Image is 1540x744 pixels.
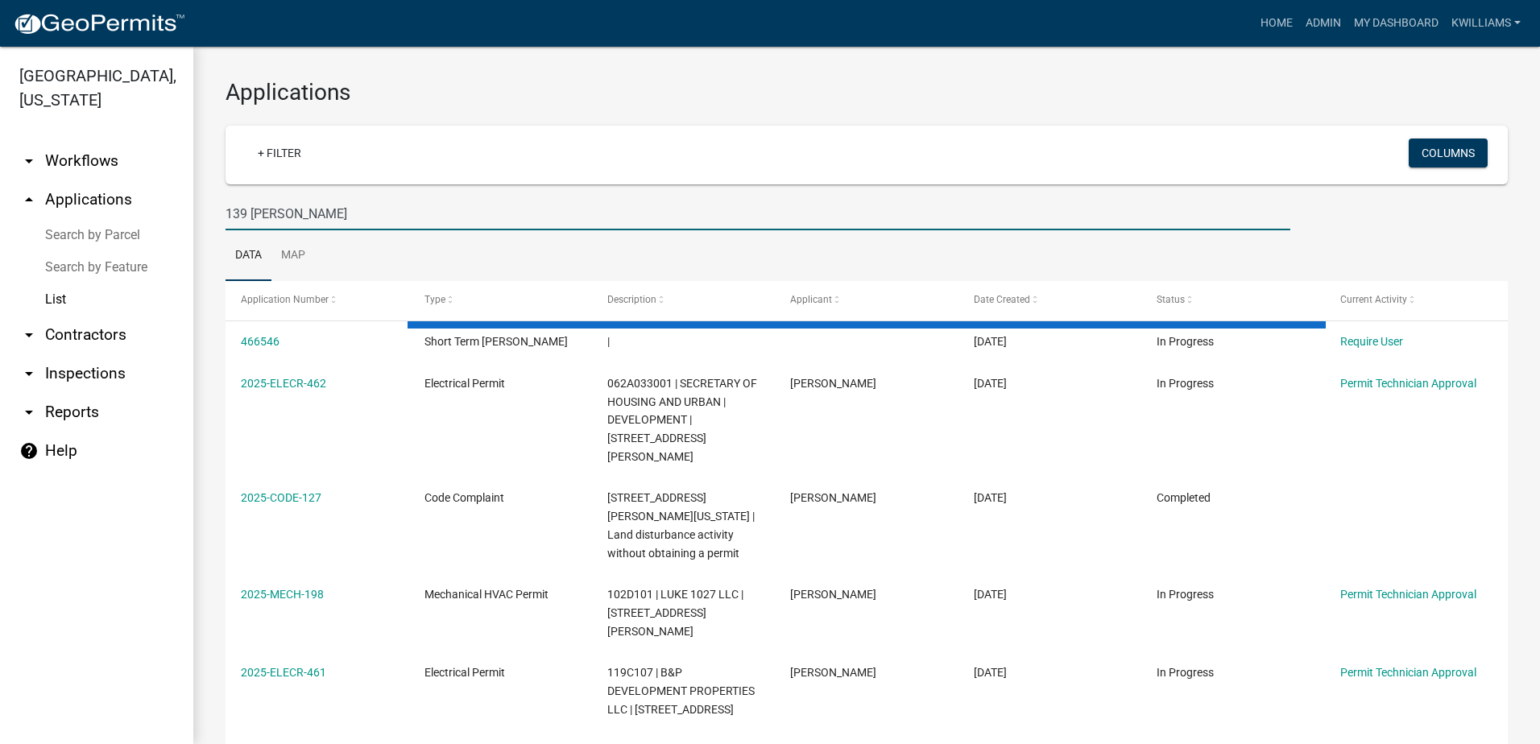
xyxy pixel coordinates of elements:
a: 2025-CODE-127 [241,491,321,504]
span: 08/20/2025 [974,588,1007,601]
span: Application Number [241,294,329,305]
datatable-header-cell: Type [408,281,591,320]
a: 2025-ELECR-461 [241,666,326,679]
datatable-header-cell: Current Activity [1325,281,1508,320]
span: Electrical Permit [424,377,505,390]
a: 2025-MECH-198 [241,588,324,601]
datatable-header-cell: Status [1141,281,1324,320]
a: Permit Technician Approval [1340,377,1476,390]
span: In Progress [1157,588,1214,601]
a: Require User [1340,335,1403,348]
span: In Progress [1157,377,1214,390]
a: 466546 [241,335,279,348]
a: kwilliams [1445,8,1527,39]
span: Applicant [790,294,832,305]
span: 08/20/2025 [974,491,1007,504]
span: Mechanical HVAC Permit [424,588,549,601]
datatable-header-cell: Date Created [958,281,1141,320]
a: Permit Technician Approval [1340,666,1476,679]
i: help [19,441,39,461]
span: 08/20/2025 [974,335,1007,348]
datatable-header-cell: Description [592,281,775,320]
button: Columns [1409,138,1488,167]
a: Data [226,230,271,282]
i: arrow_drop_up [19,190,39,209]
span: Date Created [974,294,1030,305]
i: arrow_drop_down [19,403,39,422]
span: | [607,335,610,348]
span: Anthony Smith [790,491,876,504]
a: + Filter [245,138,314,167]
a: Map [271,230,315,282]
span: Completed [1157,491,1211,504]
span: 062A033001 | SECRETARY OF HOUSING AND URBAN | DEVELOPMENT | 103 Sherry Lane [607,377,757,463]
input: Search for applications [226,197,1290,230]
a: Home [1254,8,1299,39]
span: Current Activity [1340,294,1407,305]
datatable-header-cell: Applicant [775,281,958,320]
span: 08/20/2025 [974,377,1007,390]
a: Admin [1299,8,1347,39]
span: Type [424,294,445,305]
span: Joseph Hale III [790,588,876,601]
span: In Progress [1157,335,1214,348]
span: Short Term Rental Registration [424,335,568,348]
span: 3150 Carter Lane Kissimmee Florida 34746 | Land disturbance activity without obtaining a permit [607,491,755,559]
span: In Progress [1157,666,1214,679]
a: Permit Technician Approval [1340,588,1476,601]
span: Status [1157,294,1185,305]
datatable-header-cell: Application Number [226,281,408,320]
span: 102D101 | LUKE 1027 LLC | 2189 Clotfelter Road [607,588,743,638]
span: Code Complaint [424,491,504,504]
span: Lu Collis [790,666,876,679]
a: 2025-ELECR-462 [241,377,326,390]
i: arrow_drop_down [19,151,39,171]
span: 119C107 | B&P DEVELOPMENT PROPERTIES LLC | 667 Greensboro Rd [607,666,755,716]
h3: Applications [226,79,1508,106]
span: 08/20/2025 [974,666,1007,679]
a: My Dashboard [1347,8,1445,39]
span: Description [607,294,656,305]
span: Electrical Permit [424,666,505,679]
i: arrow_drop_down [19,364,39,383]
i: arrow_drop_down [19,325,39,345]
span: Jason Minchey [790,377,876,390]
